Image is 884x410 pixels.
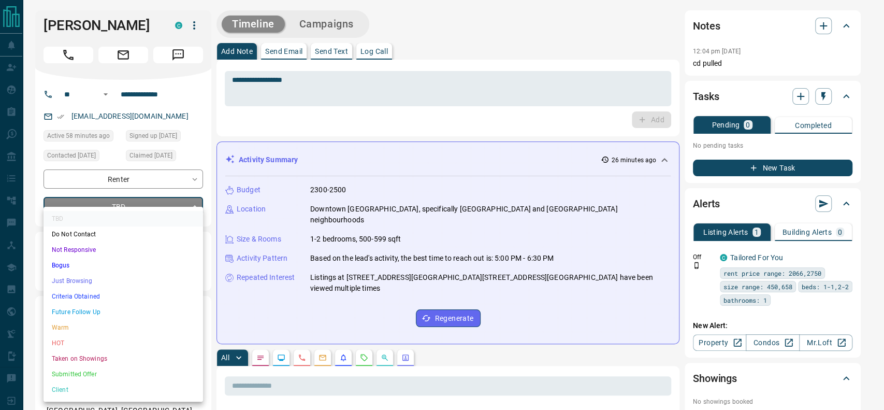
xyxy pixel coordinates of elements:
li: Criteria Obtained [44,289,203,304]
li: Not Responsive [44,242,203,258]
li: Client [44,382,203,398]
li: Future Follow Up [44,304,203,320]
li: Submitted Offer [44,366,203,382]
li: Taken on Showings [44,351,203,366]
li: Just Browsing [44,273,203,289]
li: Bogus [44,258,203,273]
li: HOT [44,335,203,351]
li: Warm [44,320,203,335]
li: Do Not Contact [44,227,203,242]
